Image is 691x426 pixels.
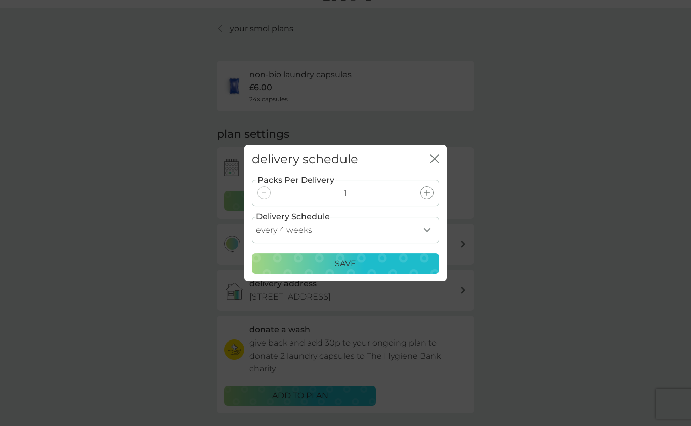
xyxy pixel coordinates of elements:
[252,152,358,167] h2: delivery schedule
[335,257,356,270] p: Save
[252,253,439,274] button: Save
[430,154,439,165] button: close
[256,174,335,187] label: Packs Per Delivery
[256,210,330,223] label: Delivery Schedule
[344,187,347,200] p: 1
